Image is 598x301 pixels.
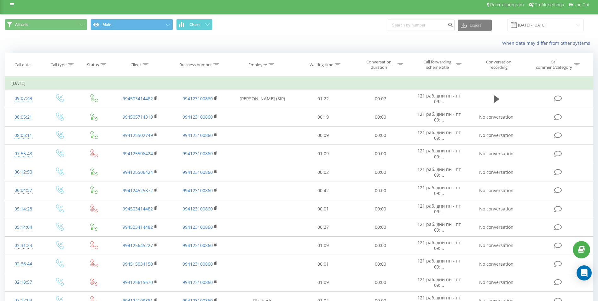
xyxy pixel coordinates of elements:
[478,59,519,70] div: Conversation recording
[417,239,461,251] span: 121 раб. дни пн - пт 09:...
[11,184,35,197] div: 06:04:57
[15,62,31,68] div: Call date
[352,90,409,108] td: 00:07
[458,20,492,31] button: Export
[123,242,153,248] a: 994125645227
[176,19,212,30] button: Chart
[123,224,153,230] a: 994503414482
[183,96,213,102] a: 994123100860
[183,279,213,285] a: 994123100860
[183,224,213,230] a: 994123100860
[183,132,213,138] a: 994123100860
[417,129,461,141] span: 121 раб. дни пн - пт 09:...
[123,114,153,120] a: 994505714310
[388,20,455,31] input: Search by number
[362,59,396,70] div: Conversation duration
[417,185,461,196] span: 121 раб. дни пн - пт 09:...
[123,187,153,193] a: 994124525872
[417,203,461,215] span: 121 раб. дни пн - пт 09:...
[352,218,409,236] td: 00:00
[123,279,153,285] a: 994125615670
[352,181,409,200] td: 00:00
[294,145,352,163] td: 01:09
[294,200,352,218] td: 00:01
[11,239,35,252] div: 03:31:23
[50,62,67,68] div: Call type
[123,261,153,267] a: 994515034150
[230,90,294,108] td: [PERSON_NAME] (SIP)
[90,19,173,30] button: Main
[123,150,153,156] a: 994125506424
[189,22,200,27] span: Chart
[479,187,514,193] span: No conversation
[417,166,461,178] span: 121 раб. дни пн - пт 09:...
[131,62,141,68] div: Client
[179,62,212,68] div: Business number
[183,187,213,193] a: 994123100860
[123,169,153,175] a: 994125506424
[352,273,409,292] td: 00:00
[123,96,153,102] a: 994503414482
[11,148,35,160] div: 07:55:43
[183,169,213,175] a: 994123100860
[352,236,409,255] td: 00:00
[536,59,572,70] div: Call comment/category
[417,258,461,269] span: 121 раб. дни пн - пт 09:...
[183,114,213,120] a: 994123100860
[479,169,514,175] span: No conversation
[577,265,592,280] div: Open Intercom Messenger
[417,148,461,159] span: 121 раб. дни пн - пт 09:...
[183,242,213,248] a: 994123100860
[11,221,35,233] div: 05:14:04
[479,132,514,138] span: No conversation
[11,203,35,215] div: 05:14:28
[11,129,35,142] div: 08:05:11
[11,111,35,123] div: 08:05:21
[123,206,153,212] a: 994503414482
[294,236,352,255] td: 01:09
[11,166,35,178] div: 06:12:50
[123,132,153,138] a: 994125502749
[535,2,564,7] span: Profile settings
[417,93,461,104] span: 121 раб. дни пн - пт 09:...
[479,150,514,156] span: No conversation
[294,273,352,292] td: 01:09
[248,62,267,68] div: Employee
[479,114,514,120] span: No conversation
[183,206,213,212] a: 994123100860
[294,181,352,200] td: 00:42
[479,242,514,248] span: No conversation
[479,261,514,267] span: No conversation
[310,62,333,68] div: Waiting time
[479,224,514,230] span: No conversation
[352,108,409,126] td: 00:00
[5,19,87,30] button: All calls
[11,258,35,270] div: 02:38:44
[352,200,409,218] td: 00:00
[87,62,99,68] div: Status
[294,163,352,181] td: 00:02
[421,59,454,70] div: Call forwarding scheme title
[502,40,593,46] a: When data may differ from other systems
[417,111,461,123] span: 121 раб. дни пн - пт 09:...
[294,90,352,108] td: 01:22
[479,279,514,285] span: No conversation
[294,255,352,273] td: 00:01
[5,77,593,90] td: [DATE]
[574,2,589,7] span: Log Out
[479,206,514,212] span: No conversation
[417,276,461,288] span: 121 раб. дни пн - пт 09:...
[183,261,213,267] a: 994123100860
[417,221,461,233] span: 121 раб. дни пн - пт 09:...
[294,218,352,236] td: 00:27
[11,92,35,105] div: 09:07:49
[11,276,35,288] div: 02:18:57
[294,108,352,126] td: 00:19
[352,126,409,145] td: 00:00
[490,2,524,7] span: Referral program
[15,22,28,27] span: All calls
[352,145,409,163] td: 00:00
[183,150,213,156] a: 994123100860
[294,126,352,145] td: 00:09
[352,163,409,181] td: 00:00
